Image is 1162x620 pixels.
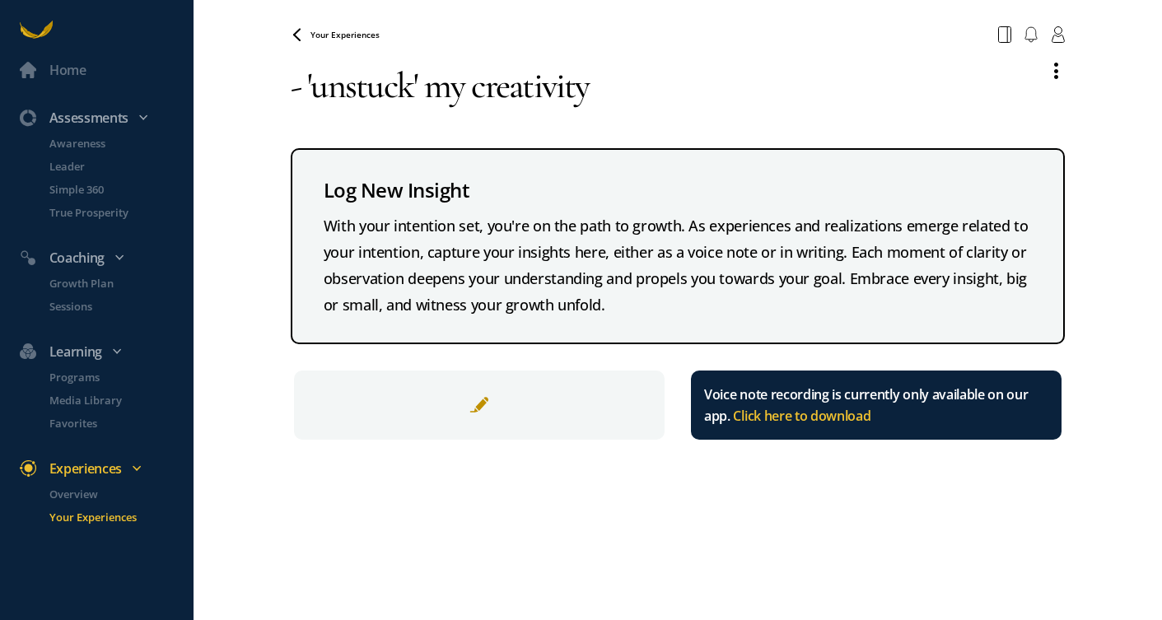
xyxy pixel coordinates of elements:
[49,275,190,291] p: Growth Plan
[49,369,190,385] p: Programs
[30,204,194,221] a: True Prosperity
[291,49,1036,122] textarea: - 'unstuck' my creativity
[49,392,190,408] p: Media Library
[733,407,870,425] span: Click here to download
[30,298,194,315] a: Sessions
[49,415,190,431] p: Favorites
[30,486,194,502] a: Overview
[30,275,194,291] a: Growth Plan
[49,298,190,315] p: Sessions
[30,509,194,525] a: Your Experiences
[30,415,194,431] a: Favorites
[30,181,194,198] a: Simple 360
[10,341,200,362] div: Learning
[49,204,190,221] p: True Prosperity
[10,107,200,128] div: Assessments
[310,29,380,40] span: Your Experiences
[49,486,190,502] p: Overview
[49,509,190,525] p: Your Experiences
[49,59,86,81] div: Home
[10,458,200,479] div: Experiences
[30,392,194,408] a: Media Library
[324,175,1033,206] div: Log New Insight
[30,158,194,175] a: Leader
[30,369,194,385] a: Programs
[10,247,200,268] div: Coaching
[324,212,1033,318] div: With your intention set, you're on the path to growth. As experiences and realizations emerge rel...
[704,384,1048,427] div: Voice note recording is currently only available on our app.
[49,181,190,198] p: Simple 360
[49,135,190,152] p: Awareness
[49,158,190,175] p: Leader
[30,135,194,152] a: Awareness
